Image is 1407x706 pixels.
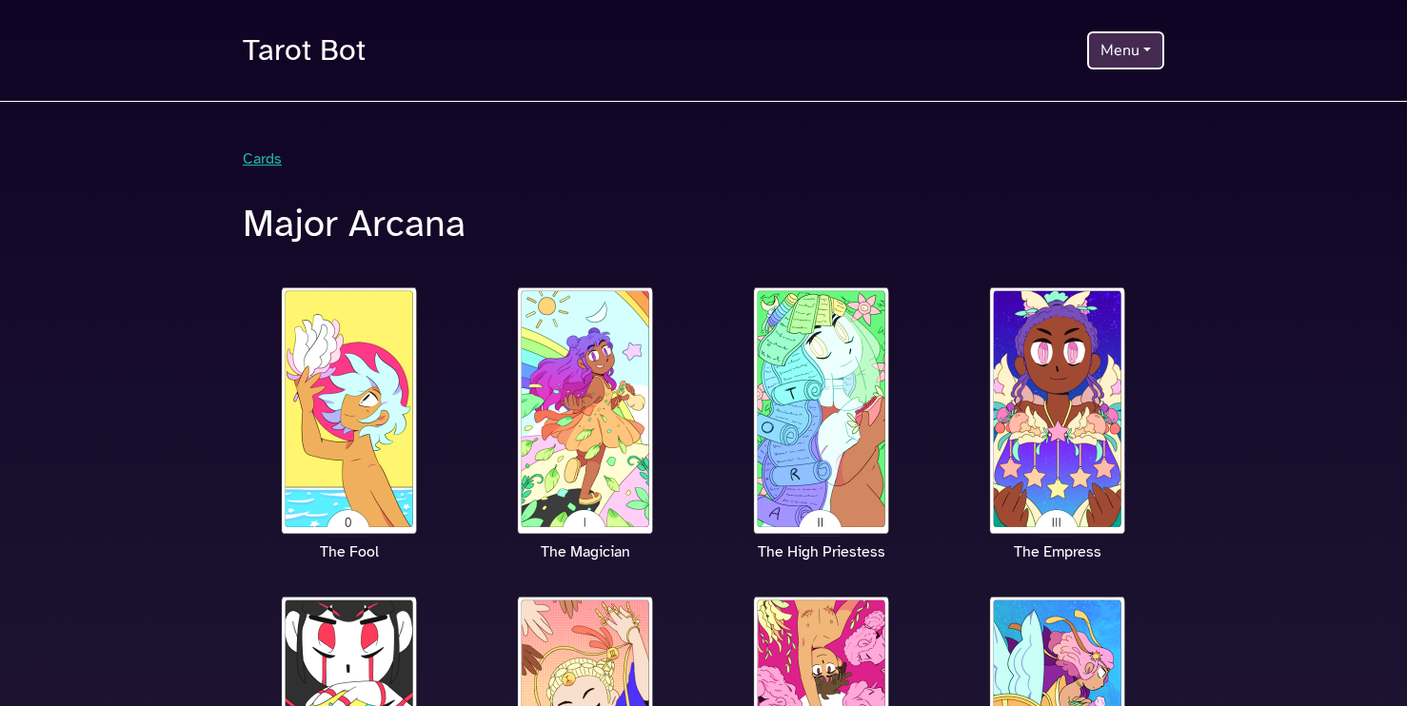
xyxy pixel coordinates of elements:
img: The Empress [986,284,1129,537]
h1: Major Arcana [243,201,1164,246]
p: The Fool [243,540,456,563]
p: The Magician [479,540,692,563]
img: The Fool [278,284,421,537]
img: The Magician [514,284,657,537]
p: The Empress [951,540,1164,563]
img: The High Priestess [750,284,893,537]
a: Cards [243,149,282,168]
button: Menu [1087,31,1164,69]
p: The High Priestess [715,540,928,563]
a: Tarot Bot [243,23,366,78]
